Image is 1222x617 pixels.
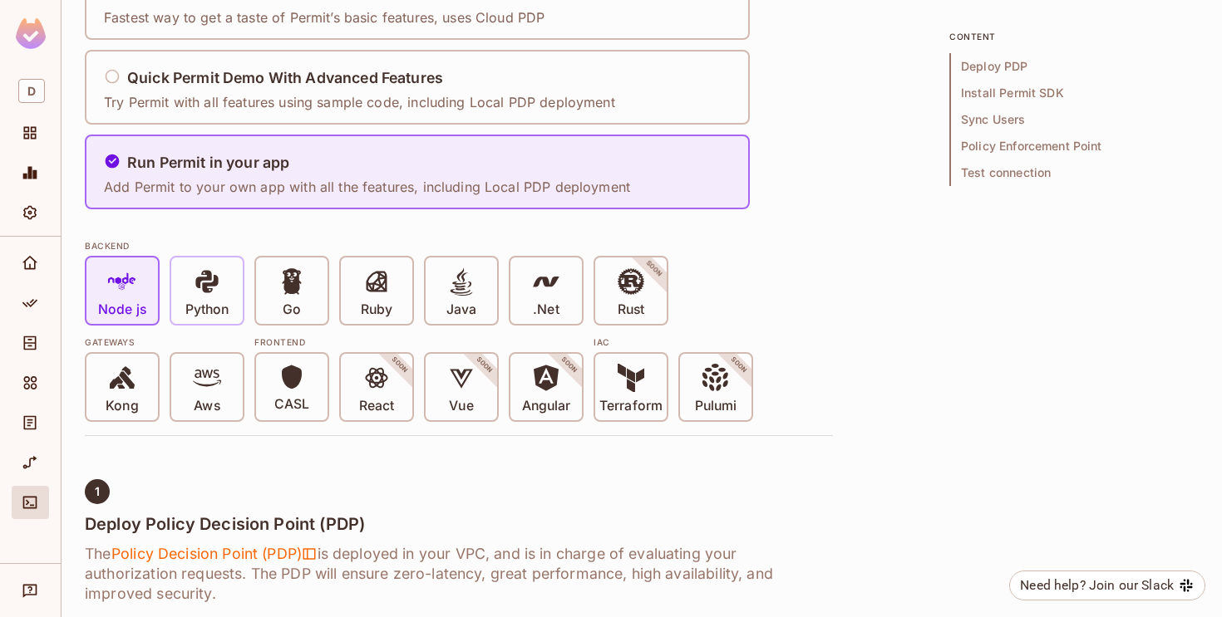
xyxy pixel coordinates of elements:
span: Test connection [949,159,1199,186]
span: SOON [622,237,687,301]
div: Workspace: drund [12,72,49,110]
p: Fastest way to get a taste of Permit’s basic features, uses Cloud PDP [104,8,544,27]
span: SOON [537,333,602,398]
span: SOON [452,333,517,398]
div: Settings [12,196,49,229]
p: Vue [449,398,473,414]
span: 1 [95,485,100,498]
h6: The is deployed in your VPC, and is in charge of evaluating your authorization requests. The PDP ... [85,544,833,604]
h4: Deploy Policy Decision Point (PDP) [85,514,833,534]
p: Java [446,301,476,318]
div: Audit Log [12,406,49,439]
p: CASL [274,396,309,413]
div: Elements [12,366,49,399]
div: Need help? Join our Slack [1020,575,1174,595]
div: Home [12,247,49,280]
span: Sync Users [949,106,1199,133]
p: Try Permit with all features using sample code, including Local PDP deployment [104,93,615,111]
span: SOON [367,333,432,398]
div: Directory [12,326,49,360]
img: SReyMgAAAABJRU5ErkJggg== [16,18,46,49]
p: Kong [106,398,138,414]
div: Projects [12,116,49,149]
div: URL Mapping [12,446,49,479]
div: Frontend [254,335,584,349]
p: .Net [533,301,559,318]
p: Go [283,301,301,318]
p: Python [185,301,229,318]
h5: Run Permit in your app [127,154,289,171]
p: Add Permit to your own app with all the features, including Local PDP deployment [104,178,630,196]
p: Aws [194,398,219,414]
span: D [18,79,45,103]
span: Policy Enforcement Point [949,133,1199,159]
div: Gateways [85,335,244,349]
p: Node js [98,301,146,318]
span: SOON [707,333,771,398]
span: Deploy PDP [949,53,1199,80]
div: Policy [12,286,49,320]
p: Angular [522,398,571,414]
div: IAC [594,335,753,349]
div: Help & Updates [12,574,49,607]
p: Ruby [361,301,392,318]
p: Terraform [599,398,663,414]
p: Pulumi [695,398,737,414]
p: Rust [618,301,644,318]
div: BACKEND [85,239,833,252]
span: Policy Decision Point (PDP) [111,544,317,564]
span: Install Permit SDK [949,80,1199,106]
div: Monitoring [12,156,49,189]
p: React [359,398,394,414]
h5: Quick Permit Demo With Advanced Features [127,70,443,86]
div: Connect [12,486,49,519]
p: content [949,30,1199,43]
